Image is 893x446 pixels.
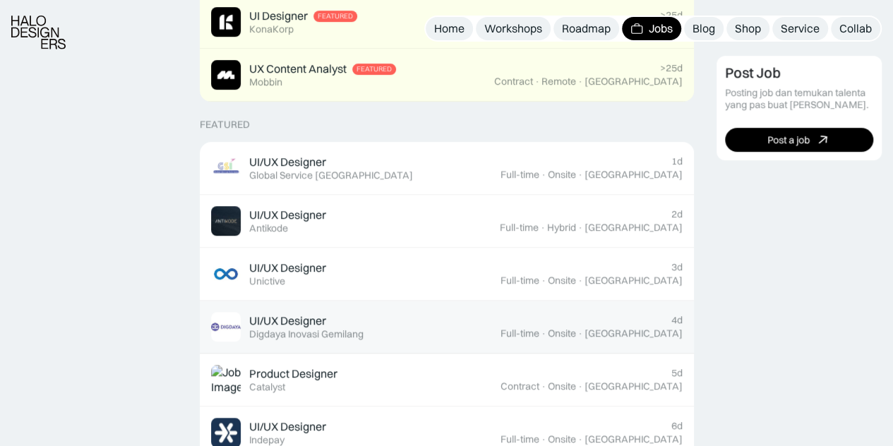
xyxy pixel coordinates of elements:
div: Antikode [249,222,288,234]
div: [GEOGRAPHIC_DATA] [585,380,683,392]
div: Mobbin [249,76,282,88]
div: Indepay [249,434,284,446]
img: Job Image [211,259,241,289]
a: Service [772,17,828,40]
div: Catalyst [249,381,285,393]
div: UX Content Analyst [249,61,347,76]
div: · [577,76,583,88]
div: Home [434,21,465,36]
div: Service [781,21,820,36]
div: Onsite [548,169,576,181]
div: · [541,433,546,445]
div: UI Designer [249,8,308,23]
div: Workshops [484,21,542,36]
div: Featured [200,119,250,131]
a: Collab [831,17,880,40]
div: Full-time [500,222,539,234]
a: Home [426,17,473,40]
div: 4d [671,314,683,326]
div: Featured [356,65,392,73]
div: Post a job [767,134,810,146]
img: Job Image [211,60,241,90]
div: [GEOGRAPHIC_DATA] [585,169,683,181]
div: · [541,275,546,287]
div: Full-time [501,169,539,181]
div: UI/UX Designer [249,313,326,328]
div: · [577,222,583,234]
a: Roadmap [553,17,619,40]
div: · [541,327,546,339]
div: KonaKorp [249,23,294,35]
a: Workshops [476,17,551,40]
div: UI/UX Designer [249,207,326,222]
div: Roadmap [562,21,611,36]
div: Onsite [548,433,576,445]
div: Post Job [725,65,781,82]
img: Job Image [211,206,241,236]
div: 6d [671,420,683,432]
a: Job ImageUX Content AnalystFeaturedMobbin>25dContract·Remote·[GEOGRAPHIC_DATA] [200,49,694,102]
div: [GEOGRAPHIC_DATA] [585,222,683,234]
div: [GEOGRAPHIC_DATA] [585,433,683,445]
img: Job Image [211,365,241,394]
div: Onsite [548,275,576,287]
img: Job Image [211,7,241,37]
a: Job ImageUI/UX DesignerAntikode2dFull-time·Hybrid·[GEOGRAPHIC_DATA] [200,195,694,248]
a: Post a job [725,128,874,152]
div: Onsite [548,380,576,392]
div: · [577,169,583,181]
div: Jobs [649,21,673,36]
div: Global Service [GEOGRAPHIC_DATA] [249,169,413,181]
div: >25d [660,62,683,74]
div: · [577,327,583,339]
div: · [577,433,583,445]
div: Featured [318,12,353,20]
div: · [540,222,546,234]
div: Collab [839,21,872,36]
div: Contract [501,380,539,392]
a: Job ImageProduct DesignerCatalyst5dContract·Onsite·[GEOGRAPHIC_DATA] [200,354,694,406]
div: Hybrid [547,222,576,234]
div: 2d [671,208,683,220]
div: Full-time [501,275,539,287]
a: Job ImageUI/UX DesignerGlobal Service [GEOGRAPHIC_DATA]1dFull-time·Onsite·[GEOGRAPHIC_DATA] [200,142,694,195]
div: · [534,76,540,88]
div: Unictive [249,275,285,287]
div: Shop [735,21,761,36]
a: Job ImageUI/UX DesignerUnictive3dFull-time·Onsite·[GEOGRAPHIC_DATA] [200,248,694,301]
div: · [541,380,546,392]
div: UI/UX Designer [249,155,326,169]
div: Posting job dan temukan talenta yang pas buat [PERSON_NAME]. [725,88,874,111]
div: · [577,275,583,287]
div: UI/UX Designer [249,260,326,275]
a: Job ImageUI/UX DesignerDigdaya Inovasi Gemilang4dFull-time·Onsite·[GEOGRAPHIC_DATA] [200,301,694,354]
div: · [577,380,583,392]
div: [GEOGRAPHIC_DATA] [585,275,683,287]
div: Digdaya Inovasi Gemilang [249,328,364,340]
div: Blog [693,21,715,36]
img: Job Image [211,153,241,183]
div: >25d [660,9,683,21]
div: [GEOGRAPHIC_DATA] [585,327,683,339]
a: Blog [684,17,724,40]
div: Contract [494,76,533,88]
div: Remote [541,76,576,88]
div: 5d [671,367,683,379]
div: [GEOGRAPHIC_DATA] [585,76,683,88]
div: · [541,169,546,181]
div: UI/UX Designer [249,419,326,434]
div: Full-time [501,433,539,445]
div: Product Designer [249,366,337,381]
a: Jobs [622,17,681,40]
div: 3d [671,261,683,273]
div: Full-time [501,327,539,339]
div: Onsite [548,327,576,339]
a: Shop [726,17,769,40]
div: 1d [671,155,683,167]
img: Job Image [211,312,241,342]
